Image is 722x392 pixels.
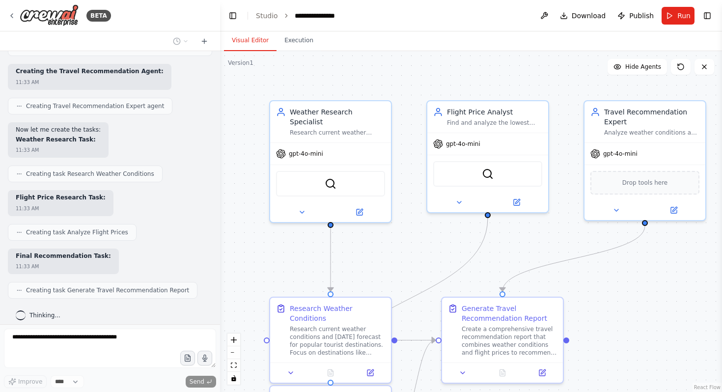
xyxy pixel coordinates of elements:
[16,146,39,154] div: 11:33 AM
[227,346,240,359] button: zoom out
[26,102,164,110] span: Creating Travel Recommendation Expert agent
[326,218,493,380] g: Edge from 803a6eb4-0506-47f9-b0be-e15dee13d657 to c1914cf1-82df-467a-aef9-1d410594fa71
[196,35,212,47] button: Start a new chat
[646,204,701,216] button: Open in side panel
[604,107,699,127] div: Travel Recommendation Expert
[16,263,39,270] div: 11:33 AM
[397,336,436,345] g: Edge from 333a975b-1237-4f29-86a8-758ac1fdb6b5 to ca315a62-f05c-4b82-a057-fd93edadff2a
[482,367,524,379] button: No output available
[290,107,385,127] div: Weather Research Specialist
[227,359,240,372] button: fit view
[16,126,101,134] p: Now let me create the tasks:
[694,385,721,390] a: React Flow attribution
[26,286,189,294] span: Creating task Generate Travel Recommendation Report
[16,205,39,212] div: 11:33 AM
[629,11,654,21] span: Publish
[26,228,128,236] span: Creating task Analyze Flight Prices
[16,68,164,75] strong: Creating the Travel Recommendation Agent:
[16,79,39,86] div: 11:33 AM
[269,100,392,223] div: Weather Research SpecialistResearch current weather conditions and forecasts for popular tourist ...
[572,11,606,21] span: Download
[583,100,706,221] div: Travel Recommendation ExpertAnalyze weather conditions and flight prices to create a comprehensiv...
[325,178,336,190] img: SerperDevTool
[197,351,212,365] button: Click to speak your automation idea
[462,304,557,323] div: Generate Travel Recommendation Report
[186,376,216,388] button: Send
[603,150,638,158] span: gpt-4o-mini
[462,325,557,357] div: Create a comprehensive travel recommendation report that combines weather conditions and flight p...
[4,375,47,388] button: Improve
[29,311,60,319] span: Thinking...
[289,150,323,158] span: gpt-4o-mini
[169,35,193,47] button: Switch to previous chat
[256,11,345,21] nav: breadcrumb
[489,196,544,208] button: Open in side panel
[290,129,385,137] div: Research current weather conditions and forecasts for popular tourist destinations including {des...
[447,119,542,127] div: Find and analyze the lowest available flight prices for [DATE] travel from {departure_city} to po...
[227,334,240,385] div: React Flow controls
[227,372,240,385] button: toggle interactivity
[482,168,494,180] img: SerperDevTool
[525,367,559,379] button: Open in side panel
[290,304,385,323] div: Research Weather Conditions
[447,107,542,117] div: Flight Price Analyst
[226,9,240,23] button: Hide left sidebar
[700,9,714,23] button: Show right sidebar
[662,7,694,25] button: Run
[190,378,204,386] span: Send
[441,297,564,384] div: Generate Travel Recommendation ReportCreate a comprehensive travel recommendation report that com...
[290,325,385,357] div: Research current weather conditions and [DATE] forecast for popular tourist destinations. Focus o...
[20,4,79,27] img: Logo
[180,351,195,365] button: Upload files
[608,59,667,75] button: Hide Agents
[16,194,106,201] strong: Flight Price Research Task:
[86,10,111,22] div: BETA
[326,218,335,291] g: Edge from 30eaab67-e461-4890-a7d6-85663a9c23bb to 333a975b-1237-4f29-86a8-758ac1fdb6b5
[228,59,253,67] div: Version 1
[227,334,240,346] button: zoom in
[353,367,387,379] button: Open in side panel
[310,367,352,379] button: No output available
[613,7,658,25] button: Publish
[18,378,42,386] span: Improve
[556,7,610,25] button: Download
[677,11,691,21] span: Run
[426,100,549,213] div: Flight Price AnalystFind and analyze the lowest available flight prices for [DATE] travel from {d...
[622,178,668,188] span: Drop tools here
[224,30,277,51] button: Visual Editor
[498,226,650,291] g: Edge from 11ae5031-5ef7-4e75-8bde-5f3d0de1c531 to ca315a62-f05c-4b82-a057-fd93edadff2a
[26,170,154,178] span: Creating task Research Weather Conditions
[277,30,321,51] button: Execution
[332,206,387,218] button: Open in side panel
[269,297,392,384] div: Research Weather ConditionsResearch current weather conditions and [DATE] forecast for popular to...
[16,252,111,259] strong: Final Recommendation Task:
[16,136,96,143] strong: Weather Research Task:
[625,63,661,71] span: Hide Agents
[604,129,699,137] div: Analyze weather conditions and flight prices to create a comprehensive travel recommendation repo...
[446,140,480,148] span: gpt-4o-mini
[256,12,278,20] a: Studio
